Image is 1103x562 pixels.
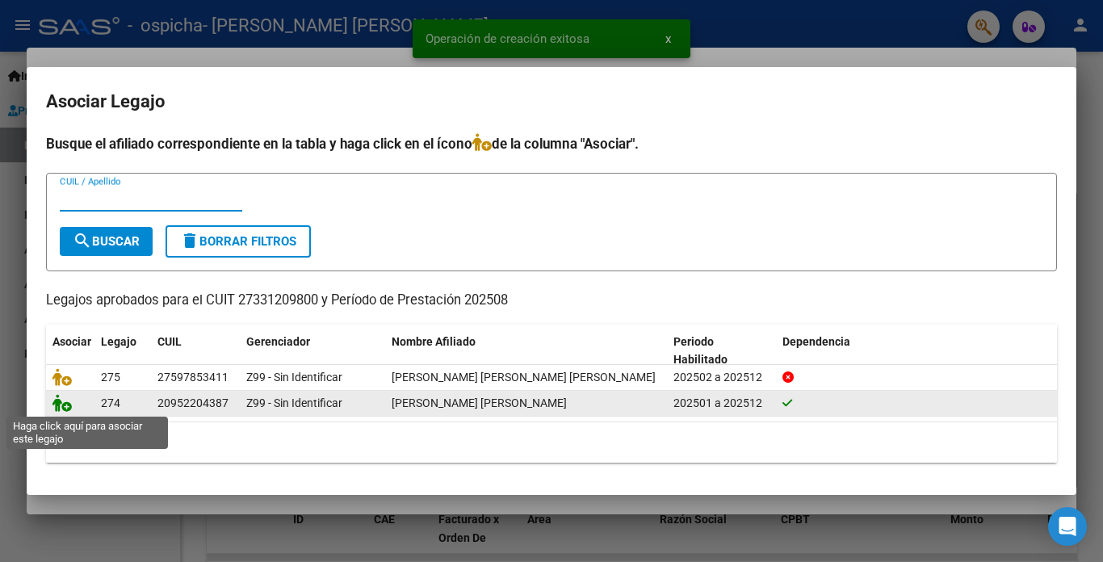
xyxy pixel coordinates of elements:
[392,335,476,348] span: Nombre Afiliado
[46,325,94,378] datatable-header-cell: Asociar
[157,335,182,348] span: CUIL
[101,335,136,348] span: Legajo
[94,325,151,378] datatable-header-cell: Legajo
[73,231,92,250] mat-icon: search
[157,394,229,413] div: 20952204387
[180,231,199,250] mat-icon: delete
[246,335,310,348] span: Gerenciador
[52,335,91,348] span: Asociar
[240,325,385,378] datatable-header-cell: Gerenciador
[157,368,229,387] div: 27597853411
[60,227,153,256] button: Buscar
[673,335,728,367] span: Periodo Habilitado
[166,225,311,258] button: Borrar Filtros
[673,394,770,413] div: 202501 a 202512
[667,325,776,378] datatable-header-cell: Periodo Habilitado
[151,325,240,378] datatable-header-cell: CUIL
[246,396,342,409] span: Z99 - Sin Identificar
[101,371,120,384] span: 275
[776,325,1058,378] datatable-header-cell: Dependencia
[46,422,1057,463] div: 2 registros
[392,396,567,409] span: MARTINEZ ROCABRUNO DARIO SEBASTIAN
[782,335,850,348] span: Dependencia
[673,368,770,387] div: 202502 a 202512
[180,234,296,249] span: Borrar Filtros
[46,291,1057,311] p: Legajos aprobados para el CUIT 27331209800 y Período de Prestación 202508
[392,371,656,384] span: MARTINEZ ROCABRUNO KARINA AILEN
[246,371,342,384] span: Z99 - Sin Identificar
[73,234,140,249] span: Buscar
[46,133,1057,154] h4: Busque el afiliado correspondiente en la tabla y haga click en el ícono de la columna "Asociar".
[46,86,1057,117] h2: Asociar Legajo
[385,325,667,378] datatable-header-cell: Nombre Afiliado
[1048,507,1087,546] div: Open Intercom Messenger
[101,396,120,409] span: 274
